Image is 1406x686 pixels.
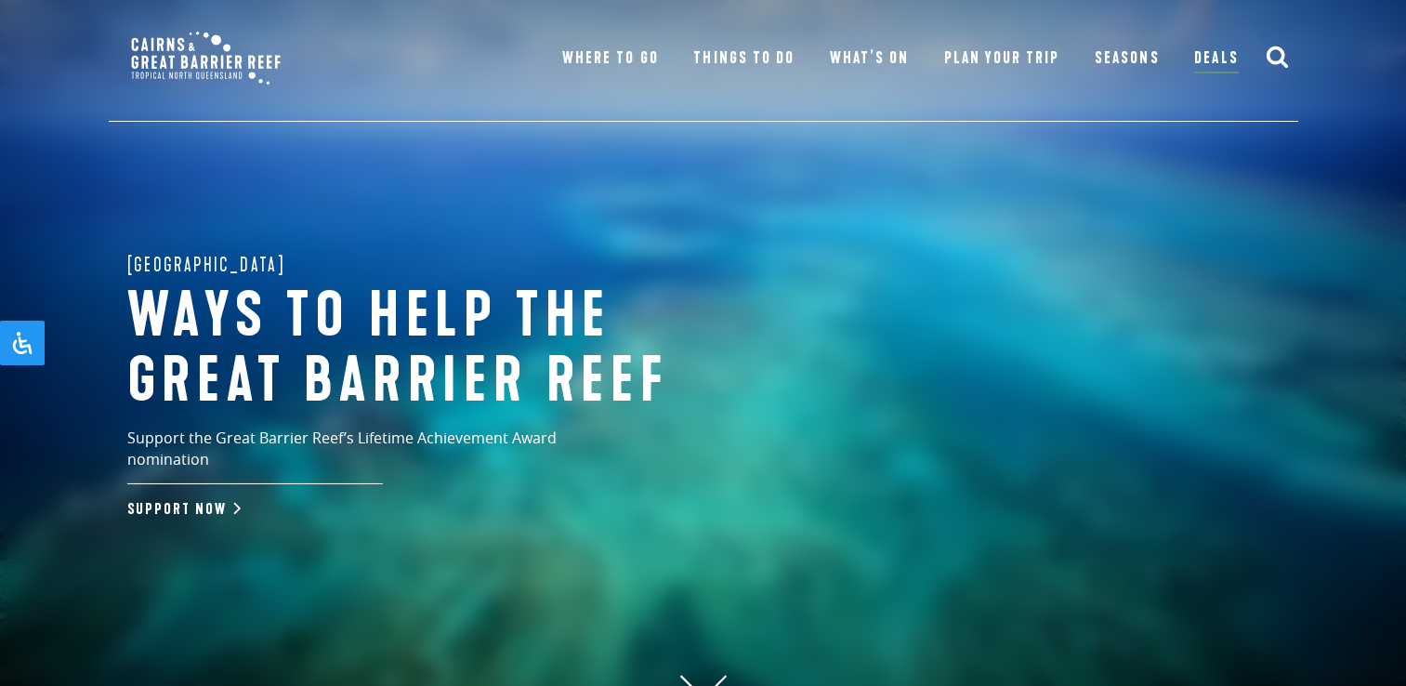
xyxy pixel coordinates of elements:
a: Deals [1194,46,1238,73]
a: Plan Your Trip [944,46,1060,72]
svg: Open Accessibility Panel [11,332,33,354]
a: What’s On [830,46,909,72]
img: CGBR-TNQ_dual-logo.svg [118,19,294,98]
a: Where To Go [562,46,658,72]
h1: Ways to help the great barrier reef [127,284,741,414]
p: Support the Great Barrier Reef’s Lifetime Achievement Award nomination [127,428,638,484]
a: Seasons [1095,46,1159,72]
a: Things To Do [693,46,794,72]
span: [GEOGRAPHIC_DATA] [127,250,286,280]
a: Support Now [127,500,237,519]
